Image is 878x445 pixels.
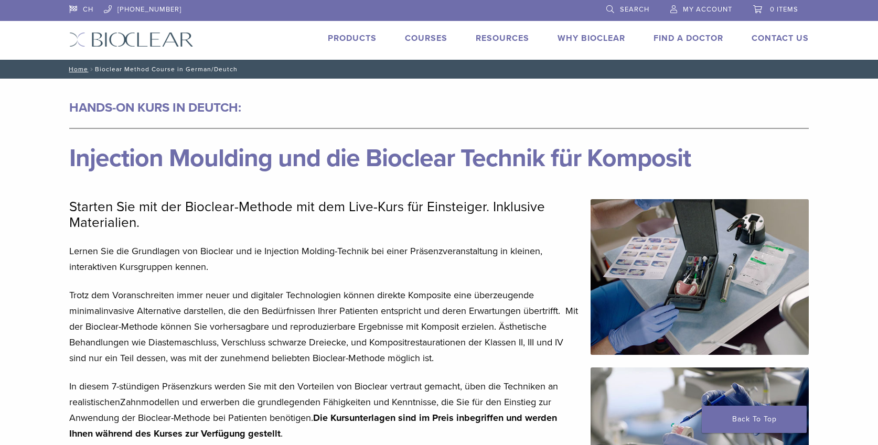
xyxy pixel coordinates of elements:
[69,287,578,366] p: Trotz dem Voranschreiten immer neuer und digitaler Technologien können direkte Komposite eine übe...
[69,146,809,171] h1: Injection Moulding und die Bioclear Technik für Komposit
[702,406,807,433] a: Back To Top
[405,33,447,44] a: Courses
[69,100,241,115] strong: HANDS-ON KURS IN DEUTCH:
[69,378,578,441] p: In diesem 7-stündigen Präsenzkurs werden Sie mit den Vorteilen von Bioclear vertraut gemacht, übe...
[69,32,194,47] img: Bioclear
[654,33,723,44] a: Find A Doctor
[620,5,649,14] span: Search
[69,199,578,231] p: Starten Sie mit der Bioclear-Methode mit dem Live-Kurs für Einsteiger. Inklusive Materialien.
[683,5,732,14] span: My Account
[61,60,817,79] nav: Bioclear Method Course in German/Deutch
[66,66,88,73] a: Home
[69,412,557,439] strong: Die Kursunterlagen sind im Preis inbegriffen und werden Ihnen während des Kurses zur Verfügung ge...
[476,33,529,44] a: Resources
[770,5,798,14] span: 0 items
[752,33,809,44] a: Contact Us
[88,67,95,72] span: /
[328,33,377,44] a: Products
[69,243,578,275] p: Lernen Sie die Grundlagen von Bioclear und ie Injection Molding-Technik bei einer Präsenzveransta...
[558,33,625,44] a: Why Bioclear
